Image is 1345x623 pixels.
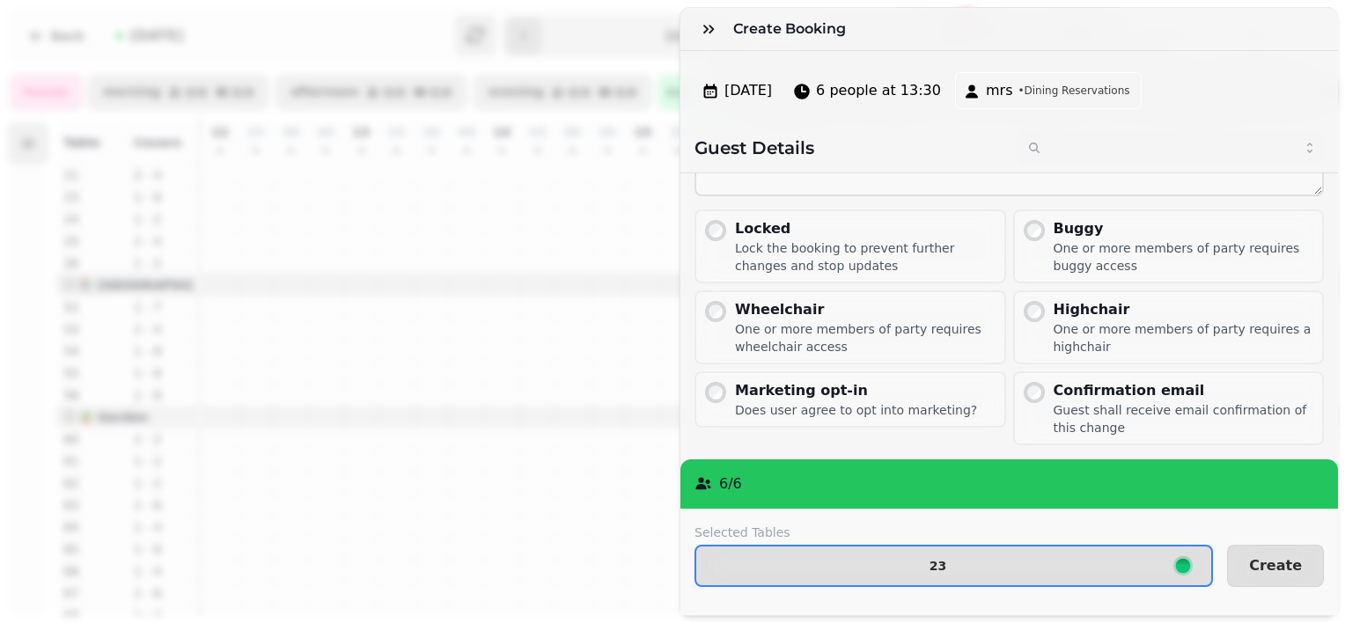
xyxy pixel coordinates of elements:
div: Marketing opt-in [735,380,977,401]
span: mrs [986,80,1013,101]
div: Guest shall receive email confirmation of this change [1054,401,1316,436]
span: [DATE] [724,80,772,101]
button: 23 [695,545,1213,587]
span: Create [1249,559,1302,573]
div: Highchair [1054,299,1316,320]
div: Does user agree to opt into marketing? [735,401,977,419]
span: • Dining Reservations [1018,84,1129,98]
div: Locked [735,218,997,239]
button: Create [1227,545,1324,587]
div: One or more members of party requires a highchair [1054,320,1316,355]
div: One or more members of party requires wheelchair access [735,320,997,355]
div: Lock the booking to prevent further changes and stop updates [735,239,997,275]
div: Buggy [1054,218,1316,239]
p: 6 / 6 [719,473,742,495]
h3: Create Booking [733,18,853,40]
label: Selected Tables [695,524,1213,541]
p: 23 [930,560,946,572]
div: Wheelchair [735,299,997,320]
div: One or more members of party requires buggy access [1054,239,1316,275]
span: 6 people at 13:30 [816,80,941,101]
h2: Guest Details [695,136,1003,160]
div: Confirmation email [1054,380,1316,401]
